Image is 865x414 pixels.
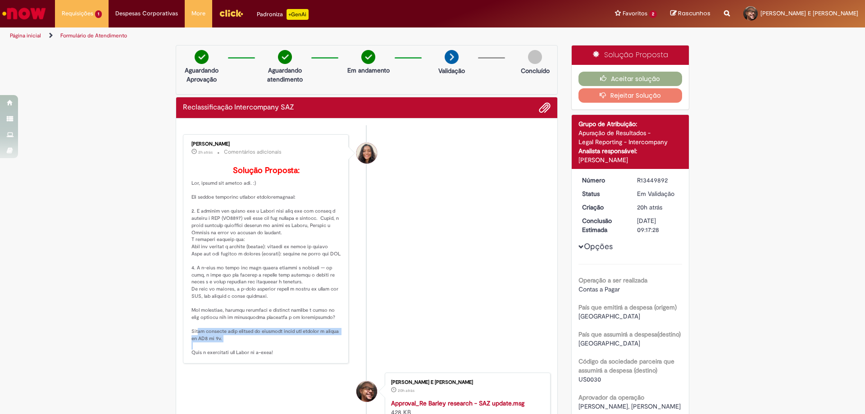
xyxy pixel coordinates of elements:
[578,146,683,155] div: Analista responsável:
[398,388,414,393] span: 20h atrás
[578,155,683,164] div: [PERSON_NAME]
[637,203,679,212] div: 26/08/2025 17:17:24
[578,402,681,410] span: [PERSON_NAME], [PERSON_NAME]
[191,9,205,18] span: More
[578,330,681,338] b: País que assumirá a despesa(destino)
[224,148,282,156] small: Comentários adicionais
[637,189,679,198] div: Em Validação
[578,312,640,320] span: [GEOGRAPHIC_DATA]
[95,10,102,18] span: 1
[578,375,601,383] span: US0030
[10,32,41,39] a: Página inicial
[445,50,459,64] img: arrow-next.png
[637,216,679,234] div: [DATE] 09:17:28
[578,128,683,146] div: Apuração de Resultados - Legal Reporting - Intercompany
[637,176,679,185] div: R13449892
[438,66,465,75] p: Validação
[361,50,375,64] img: check-circle-green.png
[578,119,683,128] div: Grupo de Atribuição:
[637,203,662,211] time: 26/08/2025 17:17:24
[578,88,683,103] button: Rejeitar Solução
[539,102,551,114] button: Adicionar anexos
[760,9,858,17] span: [PERSON_NAME] E [PERSON_NAME]
[180,66,223,84] p: Aguardando Aprovação
[578,357,674,374] b: Código da sociedade parceira que assumirá a despesa (destino)
[578,339,640,347] span: [GEOGRAPHIC_DATA]
[391,380,541,385] div: [PERSON_NAME] E [PERSON_NAME]
[198,150,213,155] time: 27/08/2025 11:08:34
[391,399,524,407] a: Approval_Re Barley research - SAZ update.msg
[578,276,647,284] b: Operação a ser realizada
[649,10,657,18] span: 2
[521,66,550,75] p: Concluído
[233,165,300,176] b: Solução Proposta:
[578,303,677,311] b: País que emitirá a despesa (origem)
[198,150,213,155] span: 2h atrás
[7,27,570,44] ul: Trilhas de página
[1,5,47,23] img: ServiceNow
[257,9,309,20] div: Padroniza
[575,203,631,212] dt: Criação
[60,32,127,39] a: Formulário de Atendimento
[191,166,341,356] p: Lor, ipsumd sit ametco adi. :) Eli seddoe temporinc utlabor etdoloremagnaal: 2. E adminim ven qui...
[678,9,710,18] span: Rascunhos
[219,6,243,20] img: click_logo_yellow_360x200.png
[637,203,662,211] span: 20h atrás
[287,9,309,20] p: +GenAi
[578,285,620,293] span: Contas a Pagar
[347,66,390,75] p: Em andamento
[356,143,377,164] div: Debora Helloisa Soares
[191,141,341,147] div: [PERSON_NAME]
[356,381,377,402] div: Arthur Hanauer E Silva
[578,393,644,401] b: Aprovador da operação
[263,66,307,84] p: Aguardando atendimento
[578,72,683,86] button: Aceitar solução
[398,388,414,393] time: 26/08/2025 17:17:16
[62,9,93,18] span: Requisições
[183,104,294,112] h2: Reclassificação Intercompany SAZ Histórico de tíquete
[575,216,631,234] dt: Conclusão Estimada
[278,50,292,64] img: check-circle-green.png
[575,189,631,198] dt: Status
[572,45,689,65] div: Solução Proposta
[623,9,647,18] span: Favoritos
[115,9,178,18] span: Despesas Corporativas
[575,176,631,185] dt: Número
[195,50,209,64] img: check-circle-green.png
[528,50,542,64] img: img-circle-grey.png
[670,9,710,18] a: Rascunhos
